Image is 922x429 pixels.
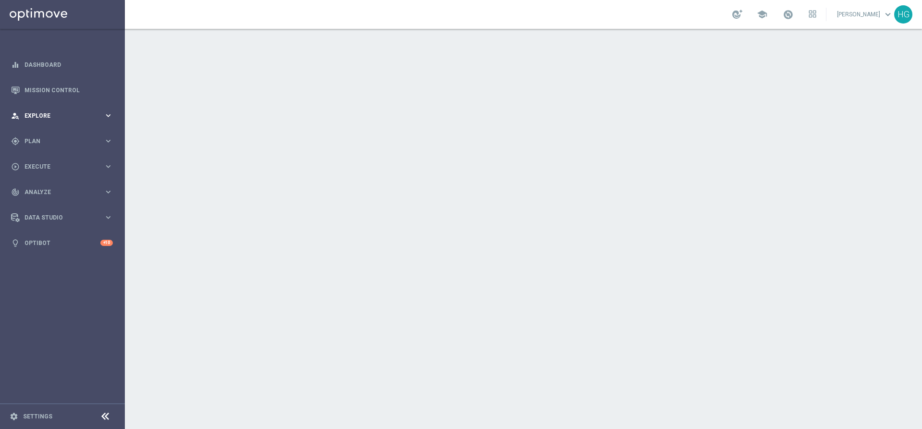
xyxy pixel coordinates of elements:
[104,111,113,120] i: keyboard_arrow_right
[100,240,113,246] div: +10
[11,163,113,171] button: play_circle_outline Execute keyboard_arrow_right
[104,187,113,196] i: keyboard_arrow_right
[11,61,20,69] i: equalizer
[11,137,104,146] div: Plan
[11,61,113,69] button: equalizer Dashboard
[24,230,100,256] a: Optibot
[104,136,113,146] i: keyboard_arrow_right
[11,77,113,103] div: Mission Control
[11,213,104,222] div: Data Studio
[11,214,113,221] button: Data Studio keyboard_arrow_right
[104,213,113,222] i: keyboard_arrow_right
[24,164,104,170] span: Execute
[11,188,113,196] button: track_changes Analyze keyboard_arrow_right
[757,9,767,20] span: school
[11,111,104,120] div: Explore
[11,162,104,171] div: Execute
[11,111,20,120] i: person_search
[11,86,113,94] button: Mission Control
[11,137,113,145] button: gps_fixed Plan keyboard_arrow_right
[11,239,113,247] button: lightbulb Optibot +10
[24,113,104,119] span: Explore
[10,412,18,421] i: settings
[11,52,113,77] div: Dashboard
[24,138,104,144] span: Plan
[24,52,113,77] a: Dashboard
[24,215,104,221] span: Data Studio
[24,189,104,195] span: Analyze
[836,7,894,22] a: [PERSON_NAME]keyboard_arrow_down
[104,162,113,171] i: keyboard_arrow_right
[11,162,20,171] i: play_circle_outline
[11,239,20,247] i: lightbulb
[11,188,20,196] i: track_changes
[11,188,104,196] div: Analyze
[11,137,20,146] i: gps_fixed
[894,5,912,24] div: HG
[11,230,113,256] div: Optibot
[24,77,113,103] a: Mission Control
[883,9,893,20] span: keyboard_arrow_down
[11,112,113,120] button: person_search Explore keyboard_arrow_right
[23,414,52,419] a: Settings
